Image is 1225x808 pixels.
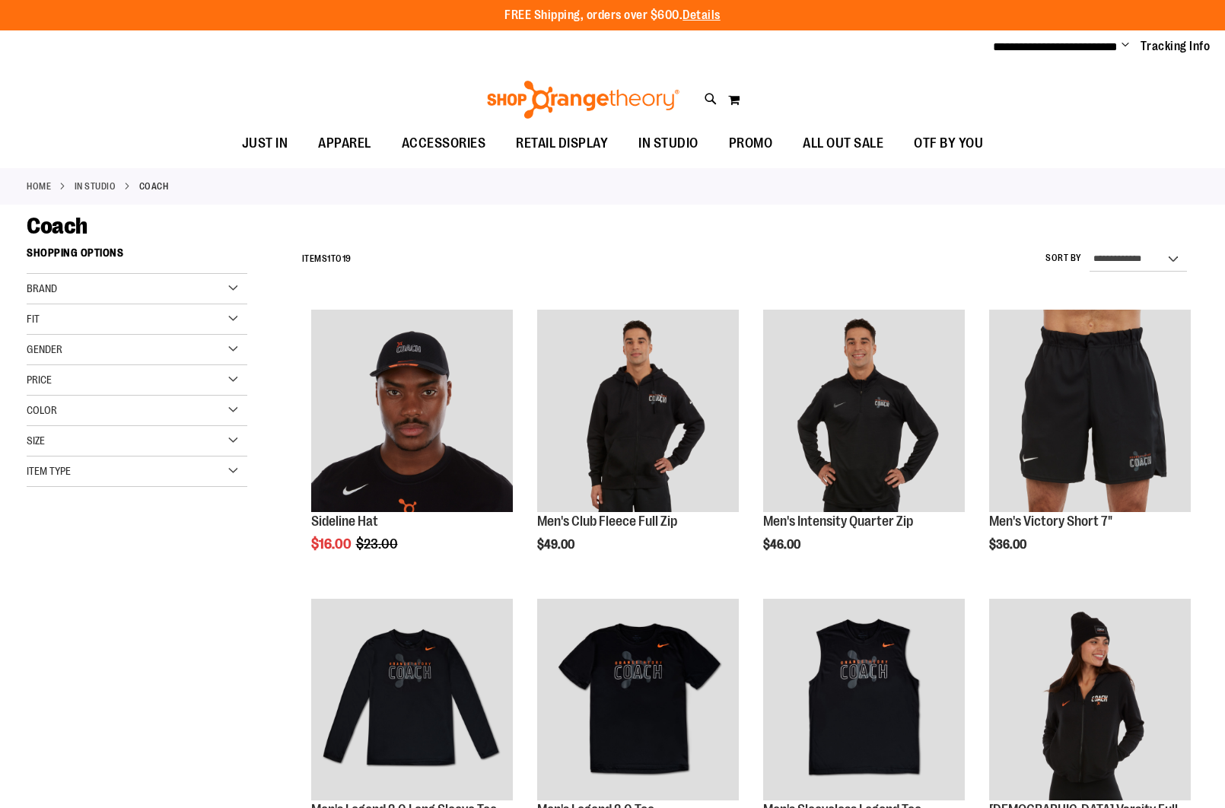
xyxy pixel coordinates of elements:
span: PROMO [729,126,773,161]
div: product [304,302,520,590]
strong: Shopping Options [27,240,247,274]
span: $46.00 [763,538,803,552]
span: IN STUDIO [638,126,698,161]
img: Shop Orangetheory [485,81,682,119]
span: Coach [27,213,87,239]
a: Men's Club Fleece Full Zip [537,514,677,529]
span: Price [27,374,52,386]
h2: Items to [302,247,352,271]
a: OTF Mens Coach FA23 Legend 2.0 LS Tee - Black primary image [311,599,513,803]
label: Sort By [1045,252,1082,265]
div: product [756,302,972,590]
span: Fit [27,313,40,325]
span: JUST IN [242,126,288,161]
img: OTF Mens Coach FA23 Legend 2.0 SS Tee - Black primary image [537,599,739,800]
a: Men's Victory Short 7" [989,514,1112,529]
a: OTF Mens Coach FA23 Victory Short - Black primary image [989,310,1191,514]
span: ALL OUT SALE [803,126,883,161]
p: FREE Shipping, orders over $600. [504,7,721,24]
img: OTF Mens Coach FA23 Club Fleece Full Zip - Black primary image [537,310,739,511]
a: Home [27,180,51,193]
div: product [982,302,1198,590]
span: Item Type [27,465,71,477]
img: OTF Mens Coach FA23 Legend Sleeveless Tee - Black primary image [763,599,965,800]
a: OTF Mens Coach FA23 Legend Sleeveless Tee - Black primary image [763,599,965,803]
span: $23.00 [356,536,400,552]
span: Brand [27,282,57,294]
a: Sideline Hat [311,514,378,529]
a: Tracking Info [1141,38,1211,55]
a: Sideline Hat primary image [311,310,513,514]
span: ACCESSORIES [402,126,486,161]
span: $36.00 [989,538,1029,552]
img: OTF Mens Coach FA23 Intensity Quarter Zip - Black primary image [763,310,965,511]
strong: Coach [139,180,169,193]
a: IN STUDIO [75,180,116,193]
a: Details [682,8,721,22]
span: 1 [327,253,331,264]
a: OTF Mens Coach FA23 Club Fleece Full Zip - Black primary image [537,310,739,514]
span: Color [27,404,57,416]
span: $49.00 [537,538,577,552]
a: OTF Mens Coach FA23 Intensity Quarter Zip - Black primary image [763,310,965,514]
img: OTF Mens Coach FA23 Victory Short - Black primary image [989,310,1191,511]
img: OTF Ladies Coach FA23 Varsity Full Zip - Black primary image [989,599,1191,800]
span: Gender [27,343,62,355]
a: OTF Mens Coach FA23 Legend 2.0 SS Tee - Black primary image [537,599,739,803]
a: Men's Intensity Quarter Zip [763,514,913,529]
span: APPAREL [318,126,371,161]
span: Size [27,434,45,447]
img: OTF Mens Coach FA23 Legend 2.0 LS Tee - Black primary image [311,599,513,800]
span: 19 [342,253,352,264]
span: OTF BY YOU [914,126,983,161]
div: product [530,302,746,590]
span: RETAIL DISPLAY [516,126,608,161]
span: $16.00 [311,536,354,552]
button: Account menu [1122,39,1129,54]
img: Sideline Hat primary image [311,310,513,511]
a: OTF Ladies Coach FA23 Varsity Full Zip - Black primary image [989,599,1191,803]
